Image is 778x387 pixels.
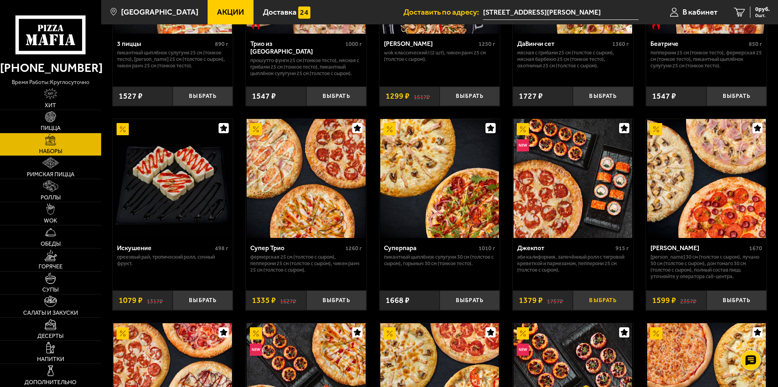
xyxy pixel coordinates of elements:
[514,119,632,238] img: Джекпот
[113,119,232,238] img: Искушение
[117,254,229,267] p: Ореховый рай, Тропический ролл, Сочный фрукт.
[573,86,633,106] button: Выбрать
[652,92,676,100] span: 1547 ₽
[306,290,366,310] button: Выбрать
[23,310,78,316] span: Салаты и закуски
[37,357,64,362] span: Напитки
[683,8,717,16] span: В кабинет
[252,296,276,305] span: 1335 ₽
[612,41,629,48] span: 1360 г
[755,13,770,18] span: 0 шт.
[517,327,529,339] img: Акционный
[650,50,762,69] p: Пепперони 25 см (тонкое тесто), Фермерская 25 см (тонкое тесто), Пикантный цыплёнок сулугуни 25 с...
[147,296,163,305] s: 1317 ₽
[755,6,770,12] span: 0 руб.
[513,119,633,238] a: АкционныйНовинкаДжекпот
[117,40,213,48] div: 3 пиццы
[280,296,296,305] s: 1627 ₽
[117,50,229,69] p: Пикантный цыплёнок сулугуни 25 см (тонкое тесто), [PERSON_NAME] 25 см (толстое с сыром), Чикен Ра...
[517,244,613,252] div: Джекпот
[45,103,56,108] span: Хит
[615,245,629,252] span: 915 г
[41,125,61,131] span: Пицца
[440,290,500,310] button: Выбрать
[479,41,495,48] span: 1250 г
[173,86,233,106] button: Выбрать
[646,119,767,238] a: АкционныйХет Трик
[250,327,262,339] img: Акционный
[650,244,747,252] div: [PERSON_NAME]
[680,296,696,305] s: 2357 ₽
[250,57,362,77] p: Прошутто Фунги 25 см (тонкое тесто), Мясная с грибами 25 см (тонкое тесто), Пикантный цыплёнок су...
[250,123,262,135] img: Акционный
[306,86,366,106] button: Выбрать
[345,245,362,252] span: 1260 г
[384,327,396,339] img: Акционный
[647,119,766,238] img: Хет Трик
[41,241,61,247] span: Обеды
[379,119,500,238] a: АкционныйСуперпара
[650,123,662,135] img: Акционный
[173,290,233,310] button: Выбрать
[250,254,362,273] p: Фермерская 25 см (толстое с сыром), Пепперони 25 см (толстое с сыром), Чикен Ранч 25 см (толстое ...
[119,92,143,100] span: 1527 ₽
[117,327,129,339] img: Акционный
[517,254,629,273] p: Эби Калифорния, Запечённый ролл с тигровой креветкой и пармезаном, Пепперони 25 см (толстое с сыр...
[247,119,365,238] img: Супер Трио
[517,50,629,69] p: Мясная с грибами 25 см (толстое с сыром), Мясная Барбекю 25 см (тонкое тесто), Охотничья 25 см (т...
[573,290,633,310] button: Выбрать
[749,41,762,48] span: 850 г
[414,92,430,100] s: 1517 ₽
[117,244,213,252] div: Искушение
[384,40,477,48] div: [PERSON_NAME]
[479,245,495,252] span: 1010 г
[386,92,410,100] span: 1299 ₽
[113,119,233,238] a: АкционныйИскушение
[215,245,228,252] span: 498 г
[246,119,366,238] a: АкционныйСупер Трио
[39,264,63,270] span: Горячее
[517,123,529,135] img: Акционный
[749,245,762,252] span: 1670
[121,8,198,16] span: [GEOGRAPHIC_DATA]
[250,40,343,55] div: Трио из [GEOGRAPHIC_DATA]
[650,40,747,48] div: Беатриче
[119,296,143,305] span: 1079 ₽
[44,218,57,224] span: WOK
[217,8,244,16] span: Акции
[24,380,76,385] span: Дополнительно
[547,296,563,305] s: 1757 ₽
[345,41,362,48] span: 1000 г
[252,92,276,100] span: 1547 ₽
[298,6,310,19] img: 15daf4d41897b9f0e9f617042186c801.svg
[384,244,477,252] div: Суперпара
[440,86,500,106] button: Выбрать
[384,123,396,135] img: Акционный
[263,8,297,16] span: Доставка
[517,344,529,356] img: Новинка
[386,296,410,305] span: 1668 ₽
[650,327,662,339] img: Акционный
[652,296,676,305] span: 1599 ₽
[250,244,343,252] div: Супер Трио
[706,86,767,106] button: Выбрать
[384,254,496,267] p: Пикантный цыплёнок сулугуни 30 см (толстое с сыром), Горыныч 30 см (тонкое тесто).
[517,40,610,48] div: ДаВинчи сет
[517,139,529,151] img: Новинка
[483,5,639,20] input: Ваш адрес доставки
[215,41,228,48] span: 890 г
[250,344,262,356] img: Новинка
[42,287,59,293] span: Супы
[37,333,63,339] span: Десерты
[403,8,483,16] span: Доставить по адресу:
[117,123,129,135] img: Акционный
[380,119,499,238] img: Суперпара
[650,254,762,280] p: [PERSON_NAME] 30 см (толстое с сыром), Лучано 30 см (толстое с сыром), Дон Томаго 30 см (толстое ...
[483,5,639,20] span: Санкт-Петербург, Колпино, Московская улица, 11
[27,172,74,177] span: Римская пицца
[384,50,496,63] p: Wok классический L (2 шт), Чикен Ранч 25 см (толстое с сыром).
[519,296,543,305] span: 1379 ₽
[41,195,61,201] span: Роллы
[706,290,767,310] button: Выбрать
[39,149,62,154] span: Наборы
